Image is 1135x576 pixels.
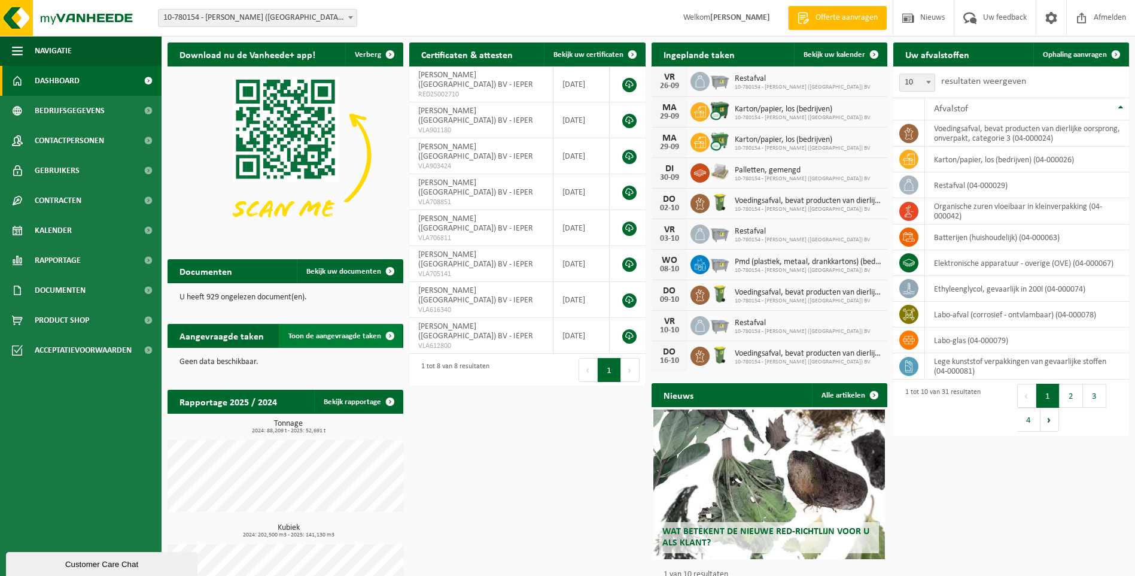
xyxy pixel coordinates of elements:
td: batterijen (huishoudelijk) (04-000063) [925,225,1129,250]
td: labo-glas (04-000079) [925,328,1129,353]
span: [PERSON_NAME] ([GEOGRAPHIC_DATA]) BV - IEPER [418,178,533,197]
td: [DATE] [553,282,610,318]
span: Afvalstof [934,104,968,114]
span: Kalender [35,216,72,245]
button: 1 [598,358,621,382]
span: Voedingsafval, bevat producten van dierlijke oorsprong, onverpakt, categorie 3 [735,349,881,359]
div: WO [658,256,681,265]
td: karton/papier, los (bedrijven) (04-000026) [925,147,1129,172]
h2: Documenten [168,259,244,283]
div: 30-09 [658,174,681,182]
td: ethyleenglycol, gevaarlijk in 200l (04-000074) [925,276,1129,302]
span: VLA616340 [418,305,544,315]
span: Contracten [35,186,81,216]
button: 4 [1017,408,1040,432]
div: 09-10 [658,296,681,304]
span: VLA705141 [418,269,544,279]
h2: Rapportage 2025 / 2024 [168,390,289,413]
span: [PERSON_NAME] ([GEOGRAPHIC_DATA]) BV - IEPER [418,107,533,125]
h3: Tonnage [174,420,403,434]
span: 10-780154 - [PERSON_NAME] ([GEOGRAPHIC_DATA]) BV [735,175,871,183]
span: Pmd (plastiek, metaal, drankkartons) (bedrijven) [735,257,881,267]
span: Voedingsafval, bevat producten van dierlijke oorsprong, onverpakt, categorie 3 [735,288,881,298]
div: MA [658,103,681,113]
div: MA [658,134,681,143]
td: organische zuren vloeibaar in kleinverpakking (04-000042) [925,198,1129,225]
img: WB-0140-HPE-GN-50 [710,345,730,365]
a: Alle artikelen [812,383,886,407]
div: 1 tot 10 van 31 resultaten [899,383,981,433]
button: Next [621,358,640,382]
iframe: chat widget [6,550,200,576]
span: 10-780154 - [PERSON_NAME] ([GEOGRAPHIC_DATA]) BV [735,328,871,335]
span: Restafval [735,74,871,84]
div: 16-10 [658,357,681,365]
td: elektronische apparatuur - overige (OVE) (04-000067) [925,250,1129,276]
a: Offerte aanvragen [788,6,887,30]
span: [PERSON_NAME] ([GEOGRAPHIC_DATA]) BV - IEPER [418,71,533,89]
span: 10-780154 - [PERSON_NAME] ([GEOGRAPHIC_DATA]) BV [735,237,871,244]
span: Rapportage [35,245,81,275]
div: VR [658,225,681,235]
span: 2024: 88,209 t - 2025: 52,691 t [174,428,403,434]
h2: Aangevraagde taken [168,324,276,347]
span: Documenten [35,275,86,305]
td: [DATE] [553,138,610,174]
h2: Certificaten & attesten [409,43,525,66]
div: 29-09 [658,113,681,121]
p: Geen data beschikbaar. [179,358,391,366]
button: 3 [1083,384,1106,408]
img: WB-0770-CU [710,131,730,151]
span: 10-780154 - [PERSON_NAME] ([GEOGRAPHIC_DATA]) BV [735,84,871,91]
a: Ophaling aanvragen [1033,43,1128,66]
span: Contactpersonen [35,126,104,156]
img: Download de VHEPlus App [168,66,403,244]
span: Wat betekent de nieuwe RED-richtlijn voor u als klant? [662,527,869,548]
img: WB-2500-GAL-GY-01 [710,253,730,274]
div: DO [658,286,681,296]
div: 29-09 [658,143,681,151]
img: WB-1100-CU [710,101,730,121]
span: VLA901180 [418,126,544,135]
div: 26-09 [658,82,681,90]
span: 10-780154 - ROYAL SANDERS (BELGIUM) BV - IEPER [158,9,357,27]
span: Bekijk uw documenten [306,268,381,275]
span: Product Shop [35,305,89,335]
span: Karton/papier, los (bedrijven) [735,105,871,114]
span: [PERSON_NAME] ([GEOGRAPHIC_DATA]) BV - IEPER [418,286,533,305]
td: [DATE] [553,66,610,102]
img: WB-2500-GAL-GY-01 [710,314,730,335]
span: Voedingsafval, bevat producten van dierlijke oorsprong, onverpakt, categorie 3 [735,196,881,206]
span: VLA706811 [418,234,544,243]
td: [DATE] [553,174,610,210]
span: Offerte aanvragen [813,12,881,24]
span: 10 [900,74,935,91]
div: DO [658,347,681,357]
button: Verberg [345,43,402,66]
a: Wat betekent de nieuwe RED-richtlijn voor u als klant? [653,410,884,559]
span: RED25002710 [418,90,544,99]
div: 08-10 [658,265,681,274]
span: Verberg [355,51,381,59]
div: DI [658,164,681,174]
span: 10-780154 - [PERSON_NAME] ([GEOGRAPHIC_DATA]) BV [735,114,871,122]
span: [PERSON_NAME] ([GEOGRAPHIC_DATA]) BV - IEPER [418,214,533,233]
span: VLA903424 [418,162,544,171]
img: WB-2500-GAL-GY-01 [710,223,730,243]
span: 10-780154 - [PERSON_NAME] ([GEOGRAPHIC_DATA]) BV [735,206,881,213]
div: VR [658,72,681,82]
span: [PERSON_NAME] ([GEOGRAPHIC_DATA]) BV - IEPER [418,250,533,269]
span: Karton/papier, los (bedrijven) [735,135,871,145]
h2: Ingeplande taken [652,43,747,66]
td: [DATE] [553,246,610,282]
div: 02-10 [658,204,681,213]
span: 10-780154 - ROYAL SANDERS (BELGIUM) BV - IEPER [159,10,357,26]
span: Bekijk uw certificaten [553,51,623,59]
td: restafval (04-000029) [925,172,1129,198]
span: Restafval [735,227,871,237]
span: Bekijk uw kalender [804,51,865,59]
a: Bekijk uw kalender [794,43,886,66]
img: WB-2500-GAL-GY-01 [710,70,730,90]
span: 2024: 202,500 m3 - 2025: 141,130 m3 [174,532,403,538]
